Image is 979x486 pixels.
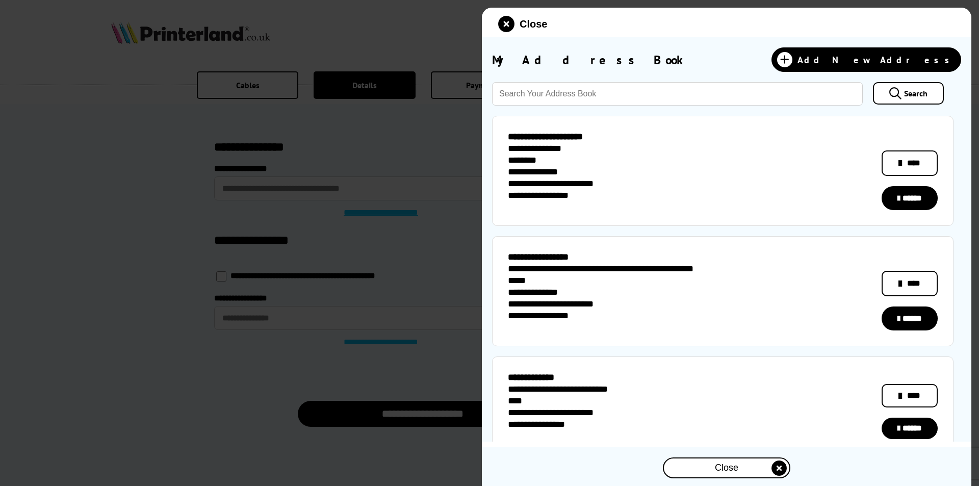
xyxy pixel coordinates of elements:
[797,54,956,66] span: Add New Address
[873,82,944,105] a: Search
[492,82,863,106] input: Search Your Address Book
[904,88,928,98] span: Search
[715,463,738,473] span: Close
[663,457,790,478] button: close modal
[492,52,690,68] span: My Address Book
[520,18,547,30] span: Close
[498,16,547,32] button: close modal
